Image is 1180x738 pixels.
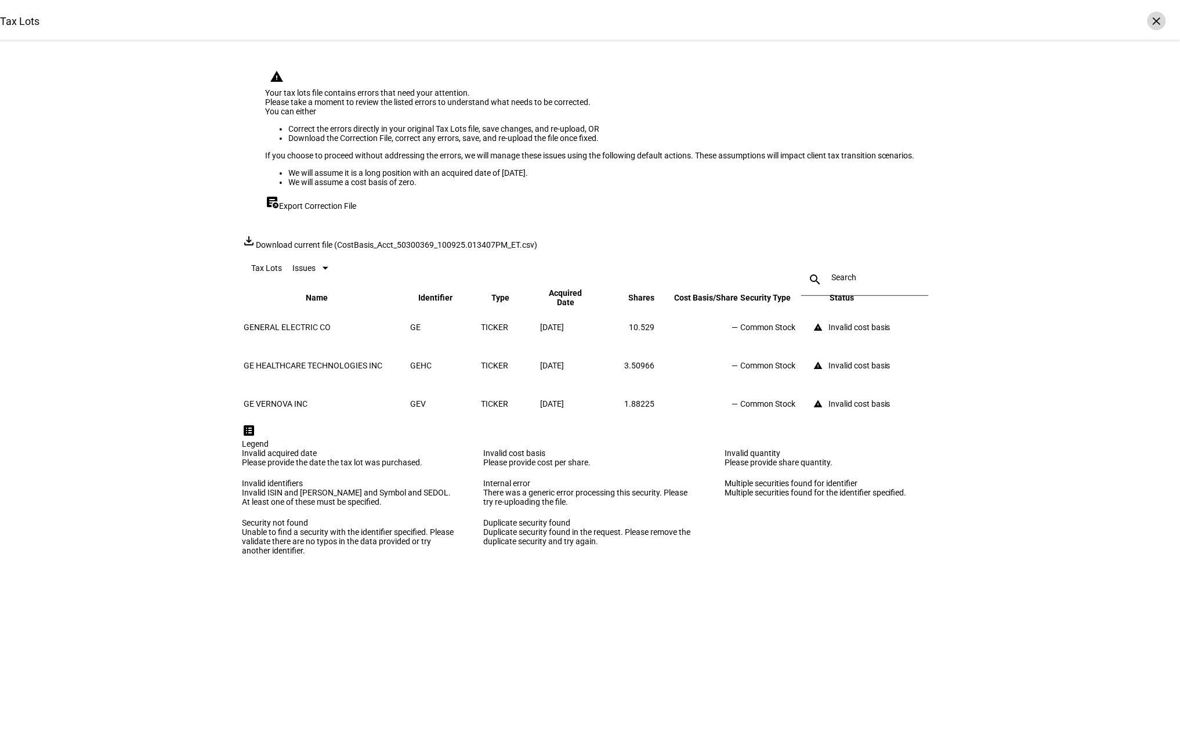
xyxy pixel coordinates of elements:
[813,361,823,370] mat-icon: warning
[611,293,654,302] span: Shares
[624,399,654,408] span: 1.88225
[828,323,891,332] div: Invalid cost basis
[251,263,282,273] eth-data-table-title: Tax Lots
[242,234,256,248] mat-icon: file_download
[725,479,938,488] div: Multiple securities found for identifier
[481,399,538,408] div: TICKER
[740,323,809,332] div: Common Stock
[741,293,809,302] span: Security Type
[725,448,938,458] div: Invalid quantity
[483,479,697,488] div: Internal error
[306,293,346,302] span: Name
[481,361,538,370] div: TICKER
[288,178,915,187] li: We will assume a cost basis of zero.
[732,399,738,408] span: —
[265,195,279,209] mat-icon: export_notes
[265,88,915,97] div: Your tax lots file contains errors that need your attention.
[830,293,872,302] span: Status
[265,107,915,116] div: You can either
[740,361,809,370] div: Common Stock
[813,399,823,408] mat-icon: warning
[242,488,455,507] div: Invalid ISIN and [PERSON_NAME] and Symbol and SEDOL. At least one of these must be specified.
[624,361,654,370] span: 3.50966
[410,323,479,332] div: GE
[288,124,915,133] li: Correct the errors directly in your original Tax Lots file, save changes, and re-upload, OR
[410,399,479,408] div: GEV
[483,488,697,507] div: There was a generic error processing this security. Please try re-uploading the file.
[288,133,915,143] li: Download the Correction File, correct any errors, save, and re-upload the file once fixed.
[540,399,564,408] span: [DATE]
[242,448,455,458] div: Invalid acquired date
[242,439,938,448] div: Legend
[242,458,455,467] div: Please provide the date the tax lot was purchased.
[410,361,479,370] div: GEHC
[540,323,564,332] span: [DATE]
[828,399,891,408] div: Invalid cost basis
[483,458,697,467] div: Please provide cost per share.
[813,323,823,332] mat-icon: warning
[1148,12,1166,30] div: ×
[483,527,697,546] div: Duplicate security found in the request. Please remove the duplicate security and try again.
[483,448,697,458] div: Invalid cost basis
[288,168,915,178] li: We will assume it is a long position with an acquired date of [DATE].
[244,361,408,370] div: GE HEALTHCARE TECHNOLOGIES INC
[244,323,408,332] div: GENERAL ELECTRIC CO
[242,424,256,437] mat-icon: list_alt
[242,527,455,555] div: Unable to find a security with the identifier specified. Please validate there are no typos in th...
[483,518,697,527] div: Duplicate security found
[270,70,284,84] mat-icon: warning
[242,518,455,527] div: Security not found
[725,488,938,497] div: Multiple securities found for the identifier specified.
[732,323,738,332] span: —
[419,293,470,302] span: Identifier
[244,399,408,408] div: GE VERNOVA INC
[732,361,738,370] span: —
[540,288,609,307] span: Acquired Date
[292,263,316,273] span: Issues
[256,240,537,249] span: Download current file (CostBasis_Acct_50300369_100925.013407PM_ET.csv)
[629,323,654,332] span: 10.529
[801,273,829,287] mat-icon: search
[265,97,915,107] div: Please take a moment to review the listed errors to understand what needs to be corrected.
[481,323,538,332] div: TICKER
[740,399,809,408] div: Common Stock
[540,361,564,370] span: [DATE]
[242,479,455,488] div: Invalid identifiers
[492,293,527,302] span: Type
[828,361,891,370] div: Invalid cost basis
[657,293,738,302] span: Cost Basis/Share
[265,151,915,160] div: If you choose to proceed without addressing the errors, we will manage these issues using the fol...
[279,201,356,211] span: Export Correction File
[831,273,899,282] input: Search
[725,458,938,467] div: Please provide share quantity.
